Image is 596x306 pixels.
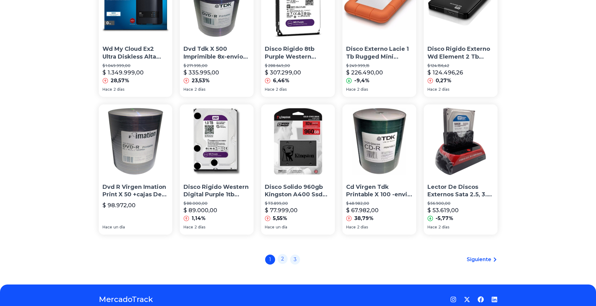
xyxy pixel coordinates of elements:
a: Instagram [450,296,456,303]
img: Lector De Discos Externos Sata 2.5, 3.5, Ide Usb 3.0 Backup [424,104,498,178]
span: Hace [346,225,356,230]
a: Facebook [478,296,484,303]
p: 1,14% [192,215,206,222]
p: Disco Rigido Western Digital Purple 1tb Vigilancia Dvr Cctv [184,183,250,199]
p: Disco Externo Lacie 1 Tb Rugged Mini Portatil Usb 3.0 Fs [346,45,412,61]
p: -9,4% [354,77,370,84]
img: Disco Solido 960gb Kingston A400 Ssd 500mbps 2.5 [261,104,335,178]
p: 5,55% [273,215,287,222]
p: 0,27% [436,77,451,84]
span: 2 días [438,225,449,230]
span: Hace [103,87,112,92]
p: $ 98.972,00 [103,201,136,210]
span: 2 días [357,87,368,92]
span: Hace [427,225,437,230]
span: 2 días [276,87,287,92]
p: Disco Rigido Externo Wd Element 2 Tb Fscomputers [GEOGRAPHIC_DATA] [427,45,494,61]
span: Hace [103,225,112,230]
a: Siguiente [467,256,498,263]
p: $ 77.999,00 [265,206,298,215]
a: LinkedIn [491,296,498,303]
p: Lector De Discos Externos Sata 2.5, 3.5, Ide Usb 3.0 Backup [427,183,494,199]
a: MercadoTrack [99,294,153,304]
span: Hace [265,225,274,230]
span: Hace [184,87,193,92]
p: $ 56.900,00 [427,201,494,206]
span: 2 días [357,225,368,230]
span: un día [113,225,125,230]
p: $ 1.349.999,00 [103,68,144,77]
p: Cd Virgen Tdk Printable X 100 -envio Gratis X Mercadoenvios [346,183,412,199]
p: Disco Solido 960gb Kingston A400 Ssd 500mbps 2.5 [265,183,331,199]
a: 2 [278,254,288,264]
p: $ 1.049.999,00 [103,63,169,68]
img: Disco Rigido Western Digital Purple 1tb Vigilancia Dvr Cctv [180,104,254,178]
p: 23,53% [192,77,210,84]
a: Disco Solido 960gb Kingston A400 Ssd 500mbps 2.5Disco Solido 960gb Kingston A400 Ssd 500mbps 2.5$... [261,104,335,235]
span: 2 días [194,225,205,230]
p: $ 48.982,00 [346,201,412,206]
p: Dvd Tdk X 500 Imprimible 8x-envio Gratis Por Mercadoenvios [184,45,250,61]
span: Hace [184,225,193,230]
p: $ 288.649,00 [265,63,331,68]
span: Hace [265,87,274,92]
p: 38,79% [354,215,374,222]
span: Hace [427,87,437,92]
span: Siguiente [467,256,491,263]
p: $ 271.995,00 [184,63,250,68]
a: Cd Virgen Tdk Printable X 100 -envio Gratis X MercadoenviosCd Virgen Tdk Printable X 100 -envio G... [342,104,416,235]
p: $ 226.490,00 [346,68,383,77]
p: $ 124.496,26 [427,68,463,77]
p: $ 88.000,00 [184,201,250,206]
a: Twitter [464,296,470,303]
p: Dvd R Virgen Imation Print X 50 +cajas De 14 Mm Envio Gratis [103,183,169,199]
p: 6,46% [273,77,289,84]
a: 3 [290,255,300,265]
p: 28,57% [111,77,129,84]
p: $ 67.982,00 [346,206,379,215]
span: 2 días [113,87,124,92]
p: -5,77% [436,215,453,222]
p: $ 53.619,00 [427,206,459,215]
a: Lector De Discos Externos Sata 2.5, 3.5, Ide Usb 3.0 BackupLector De Discos Externos Sata 2.5, 3.... [424,104,498,235]
p: $ 307.299,00 [265,68,301,77]
img: Cd Virgen Tdk Printable X 100 -envio Gratis X Mercadoenvios [342,104,416,178]
span: 2 días [438,87,449,92]
a: Disco Rigido Western Digital Purple 1tb Vigilancia Dvr CctvDisco Rigido Western Digital Purple 1t... [180,104,254,235]
p: $ 249.999,15 [346,63,412,68]
p: $ 89.000,00 [184,206,217,215]
a: Dvd R Virgen Imation Print X 50 +cajas De 14 Mm Envio GratisDvd R Virgen Imation Print X 50 +caja... [99,104,173,235]
p: Wd My Cloud Ex2 Ultra Diskless Alta Performance Nas [103,45,169,61]
p: $ 124.156,42 [427,63,494,68]
p: $ 73.899,00 [265,201,331,206]
p: Disco Rigido 8tb Purple Western Digital Dvr Seguridad Mexx [265,45,331,61]
img: Dvd R Virgen Imation Print X 50 +cajas De 14 Mm Envio Gratis [99,104,173,178]
p: $ 335.995,00 [184,68,219,77]
span: Hace [346,87,356,92]
span: 2 días [194,87,205,92]
span: un día [276,225,287,230]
